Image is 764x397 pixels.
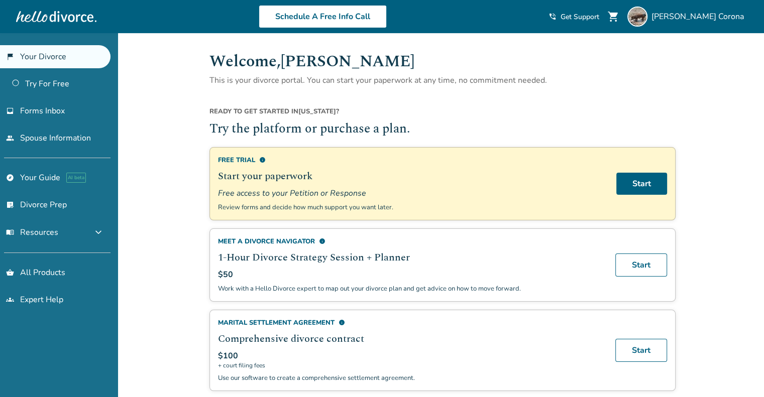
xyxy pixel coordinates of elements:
img: Joe C [627,7,647,27]
h2: Try the platform or purchase a plan. [209,120,676,139]
span: Forms Inbox [20,105,65,116]
span: list_alt_check [6,201,14,209]
a: phone_in_talkGet Support [549,12,599,22]
span: groups [6,296,14,304]
p: Use our software to create a comprehensive settlement agreement. [218,373,603,382]
span: [PERSON_NAME] Corona [651,11,748,22]
span: info [339,319,345,326]
div: [US_STATE] ? [209,107,676,120]
h1: Welcome, [PERSON_NAME] [209,49,676,74]
span: $50 [218,269,233,280]
div: Meet a divorce navigator [218,237,603,246]
span: explore [6,174,14,182]
h2: 1-Hour Divorce Strategy Session + Planner [218,250,603,265]
span: Free access to your Petition or Response [218,188,604,199]
span: $100 [218,350,238,361]
iframe: Chat Widget [714,349,764,397]
div: Marital Settlement Agreement [218,318,603,327]
span: flag_2 [6,53,14,61]
span: AI beta [66,173,86,183]
span: Ready to get started in [209,107,298,116]
span: info [259,157,266,163]
span: phone_in_talk [549,13,557,21]
span: shopping_basket [6,269,14,277]
p: Work with a Hello Divorce expert to map out your divorce plan and get advice on how to move forward. [218,284,603,293]
a: Schedule A Free Info Call [259,5,387,28]
a: Start [615,339,667,362]
h2: Comprehensive divorce contract [218,331,603,346]
h2: Start your paperwork [218,169,604,184]
span: Resources [6,227,58,238]
span: menu_book [6,228,14,236]
a: Start [615,253,667,277]
span: inbox [6,107,14,115]
span: shopping_cart [607,11,619,23]
span: Get Support [561,12,599,22]
span: people [6,134,14,142]
p: Review forms and decide how much support you want later. [218,203,604,212]
span: expand_more [92,226,104,238]
span: info [319,238,325,244]
a: Start [616,173,667,195]
p: This is your divorce portal. You can start your paperwork at any time, no commitment needed. [209,74,676,87]
span: + court filing fees [218,361,603,369]
div: Free Trial [218,156,604,165]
